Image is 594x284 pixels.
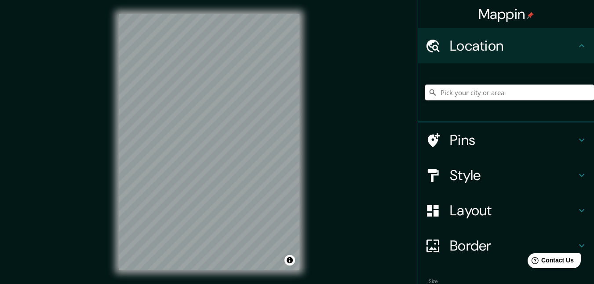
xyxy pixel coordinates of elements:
[418,228,594,263] div: Border
[516,250,584,274] iframe: Help widget launcher
[450,166,576,184] h4: Style
[418,158,594,193] div: Style
[450,37,576,55] h4: Location
[425,85,594,100] input: Pick your city or area
[527,12,534,19] img: pin-icon.png
[284,255,295,266] button: Toggle attribution
[119,14,299,270] canvas: Map
[418,122,594,158] div: Pins
[418,28,594,63] div: Location
[450,202,576,219] h4: Layout
[450,237,576,254] h4: Border
[418,193,594,228] div: Layout
[450,131,576,149] h4: Pins
[478,5,534,23] h4: Mappin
